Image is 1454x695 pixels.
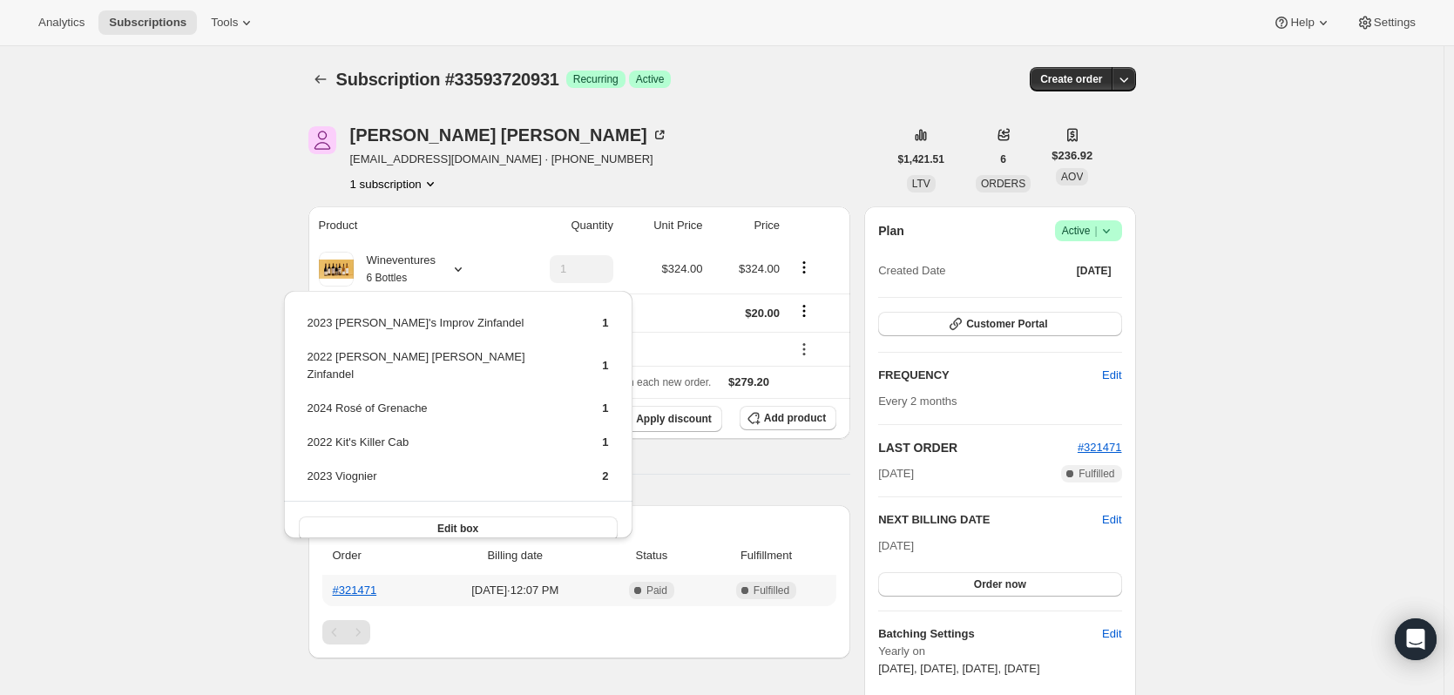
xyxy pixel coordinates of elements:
[1346,10,1426,35] button: Settings
[662,262,703,275] span: $324.00
[1094,224,1097,238] span: |
[728,375,769,388] span: $279.20
[1078,439,1122,456] button: #321471
[1066,259,1122,283] button: [DATE]
[307,347,573,397] td: 2022 [PERSON_NAME] [PERSON_NAME] Zinfandel
[602,316,608,329] span: 1
[878,262,945,280] span: Created Date
[878,367,1102,384] h2: FREQUENCY
[878,643,1121,660] span: Yearly on
[28,10,95,35] button: Analytics
[974,577,1026,591] span: Order now
[707,547,826,564] span: Fulfillment
[602,435,608,449] span: 1
[878,465,914,482] span: [DATE]
[109,16,186,30] span: Subscriptions
[322,620,837,644] nav: Pagination
[739,262,780,275] span: $324.00
[636,412,712,426] span: Apply discount
[1079,467,1114,481] span: Fulfilled
[619,206,708,245] th: Unit Price
[966,317,1047,331] span: Customer Portal
[888,147,955,172] button: $1,421.51
[878,222,904,240] h2: Plan
[1102,625,1121,643] span: Edit
[1000,152,1006,166] span: 6
[1078,441,1122,454] a: #321471
[200,10,266,35] button: Tools
[307,399,573,431] td: 2024 Rosé of Grenache
[350,151,668,168] span: [EMAIL_ADDRESS][DOMAIN_NAME] · [PHONE_NUMBER]
[1092,620,1132,648] button: Edit
[1102,367,1121,384] span: Edit
[636,72,665,86] span: Active
[354,252,436,287] div: Wineventures
[333,584,377,597] a: #321471
[990,147,1017,172] button: 6
[708,206,786,245] th: Price
[740,406,836,430] button: Add product
[307,314,573,346] td: 2023 [PERSON_NAME]'s Improv Zinfandel
[1052,147,1092,165] span: $236.92
[307,433,573,465] td: 2022 Kit's Killer Cab
[350,126,668,144] div: [PERSON_NAME] [PERSON_NAME]
[878,625,1102,643] h6: Batching Settings
[1061,171,1083,183] span: AOV
[307,467,573,499] td: 2023 Viognier
[211,16,238,30] span: Tools
[1062,222,1115,240] span: Active
[1102,511,1121,529] button: Edit
[878,439,1078,456] h2: LAST ORDER
[602,469,608,482] span: 2
[878,572,1121,597] button: Order now
[1092,361,1132,389] button: Edit
[507,206,619,245] th: Quantity
[602,359,608,372] span: 1
[308,67,333,91] button: Subscriptions
[602,401,608,415] span: 1
[790,301,818,321] button: Shipping actions
[764,411,826,425] span: Add product
[1290,16,1314,30] span: Help
[336,70,559,89] span: Subscription #33593720931
[898,152,944,166] span: $1,421.51
[299,516,618,541] button: Edit box
[790,258,818,277] button: Product actions
[98,10,197,35] button: Subscriptions
[612,406,722,432] button: Apply discount
[878,511,1102,529] h2: NEXT BILLING DATE
[878,395,957,408] span: Every 2 months
[646,584,667,597] span: Paid
[607,547,696,564] span: Status
[878,539,914,552] span: [DATE]
[878,312,1121,336] button: Customer Portal
[308,126,336,154] span: Adam Smith
[1262,10,1342,35] button: Help
[754,584,789,597] span: Fulfilled
[434,582,598,599] span: [DATE] · 12:07 PM
[350,175,439,192] button: Product actions
[981,178,1025,190] span: ORDERS
[367,272,408,284] small: 6 Bottles
[38,16,85,30] span: Analytics
[912,178,930,190] span: LTV
[1077,264,1112,278] span: [DATE]
[1374,16,1416,30] span: Settings
[573,72,619,86] span: Recurring
[745,307,780,320] span: $20.00
[1395,618,1437,660] div: Open Intercom Messenger
[878,662,1039,675] span: [DATE], [DATE], [DATE], [DATE]
[437,522,478,536] span: Edit box
[1040,72,1102,86] span: Create order
[322,536,429,575] th: Order
[434,547,598,564] span: Billing date
[1030,67,1112,91] button: Create order
[308,206,508,245] th: Product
